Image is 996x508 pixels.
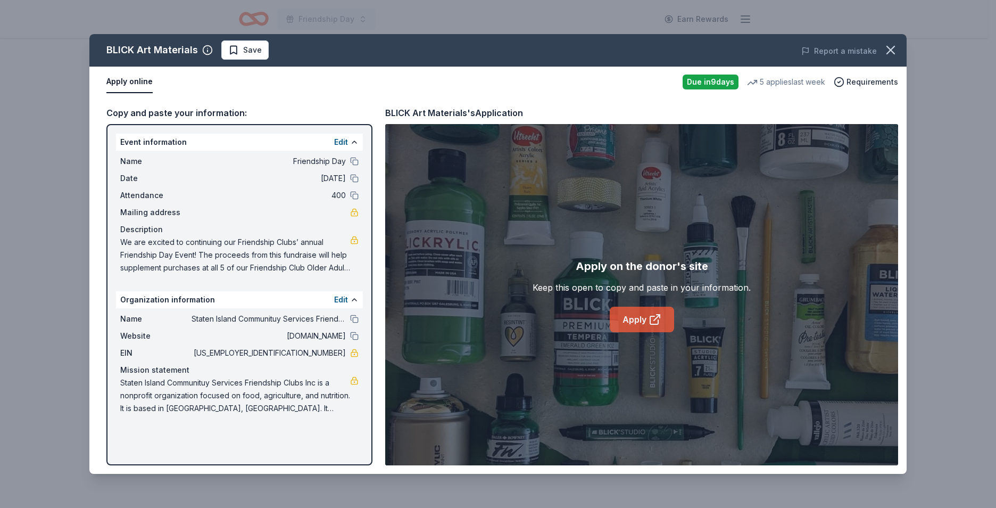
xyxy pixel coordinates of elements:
[834,76,898,88] button: Requirements
[120,376,350,415] span: Staten Island Communituy Services Friendship Clubs Inc is a nonprofit organization focused on foo...
[192,313,346,325] span: Staten Island Communituy Services Friendship Clubs Inc
[192,347,346,359] span: [US_EMPLOYER_IDENTIFICATION_NUMBER]
[120,347,192,359] span: EIN
[192,155,346,168] span: Friendship Day
[120,155,192,168] span: Name
[610,307,674,332] a: Apply
[106,106,372,120] div: Copy and paste your information:
[116,134,363,151] div: Event information
[243,44,262,56] span: Save
[120,189,192,202] span: Attendance
[747,76,825,88] div: 5 applies last week
[120,330,192,342] span: Website
[192,330,346,342] span: [DOMAIN_NAME]
[120,172,192,185] span: Date
[846,76,898,88] span: Requirements
[120,236,350,274] span: We are excited to continuing our Friendship Clubs’ annual Friendship Day Event! The proceeds from...
[801,45,877,58] button: Report a mistake
[192,172,346,185] span: [DATE]
[120,364,359,376] div: Mission statement
[683,75,738,89] div: Due in 9 days
[192,189,346,202] span: 400
[533,281,751,294] div: Keep this open to copy and paste in your information.
[120,206,192,219] span: Mailing address
[120,313,192,325] span: Name
[106,42,198,59] div: BLICK Art Materials
[334,293,348,306] button: Edit
[385,106,523,120] div: BLICK Art Materials's Application
[576,258,708,275] div: Apply on the donor's site
[116,291,363,308] div: Organization information
[106,71,153,93] button: Apply online
[334,136,348,149] button: Edit
[120,223,359,236] div: Description
[221,40,269,60] button: Save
